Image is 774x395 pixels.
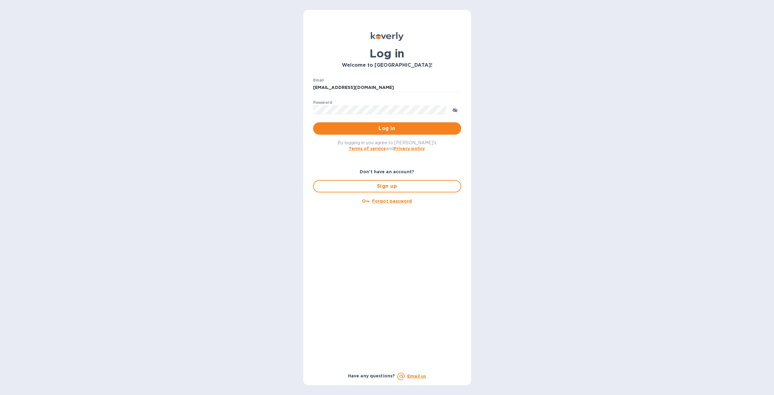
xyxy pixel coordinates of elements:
h3: Welcome to [GEOGRAPHIC_DATA]! [313,62,461,68]
img: Koverly [371,32,404,41]
button: Sign up [313,180,461,192]
button: toggle password visibility [449,103,461,116]
label: Email [313,78,324,82]
span: By logging in you agree to [PERSON_NAME]'s and . [337,140,437,151]
a: Email us [407,374,426,379]
span: Sign up [319,183,456,190]
h1: Log in [313,47,461,60]
a: Privacy policy [394,146,425,151]
input: Enter email address [313,83,461,92]
button: Log in [313,122,461,135]
b: Don't have an account? [360,169,414,174]
a: Terms of service [349,146,386,151]
u: Forgot password [372,199,412,204]
label: Password [313,101,332,104]
span: Log in [318,125,456,132]
b: Have any questions? [348,373,395,378]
